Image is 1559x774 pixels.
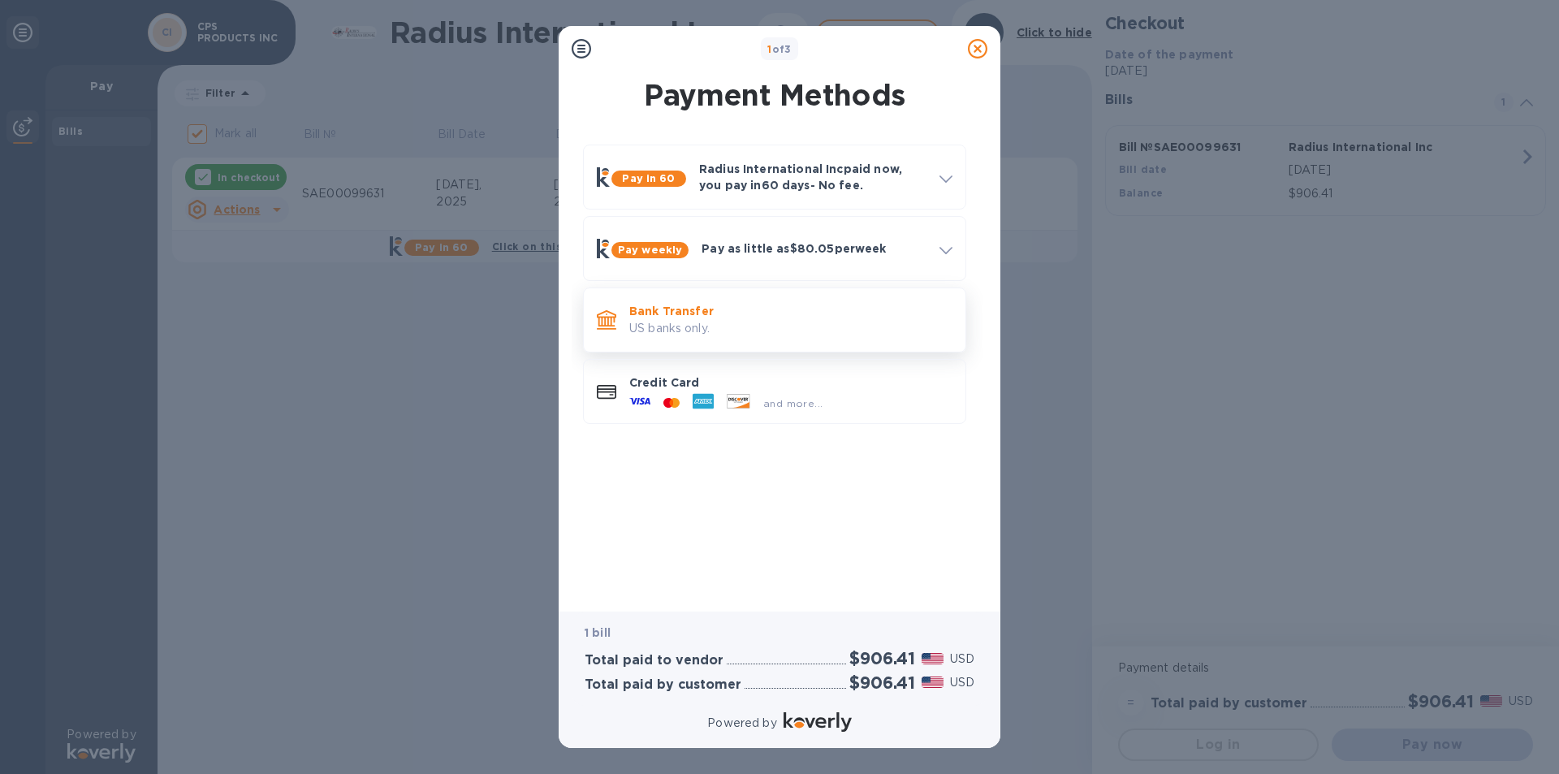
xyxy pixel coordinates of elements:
[849,648,915,668] h2: $906.41
[580,78,970,112] h1: Payment Methods
[585,677,741,693] h3: Total paid by customer
[618,244,682,256] b: Pay weekly
[950,674,974,691] p: USD
[629,303,952,319] p: Bank Transfer
[767,43,771,55] span: 1
[849,672,915,693] h2: $906.41
[622,172,675,184] b: Pay in 60
[784,712,852,732] img: Logo
[767,43,792,55] b: of 3
[922,677,944,688] img: USD
[699,161,926,193] p: Radius International Inc paid now, you pay in 60 days - No fee.
[922,653,944,664] img: USD
[950,651,974,668] p: USD
[629,374,952,391] p: Credit Card
[707,715,776,732] p: Powered by
[585,653,723,668] h3: Total paid to vendor
[629,320,952,337] p: US banks only.
[702,240,926,257] p: Pay as little as $80.05 per week
[585,626,611,639] b: 1 bill
[763,397,823,409] span: and more...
